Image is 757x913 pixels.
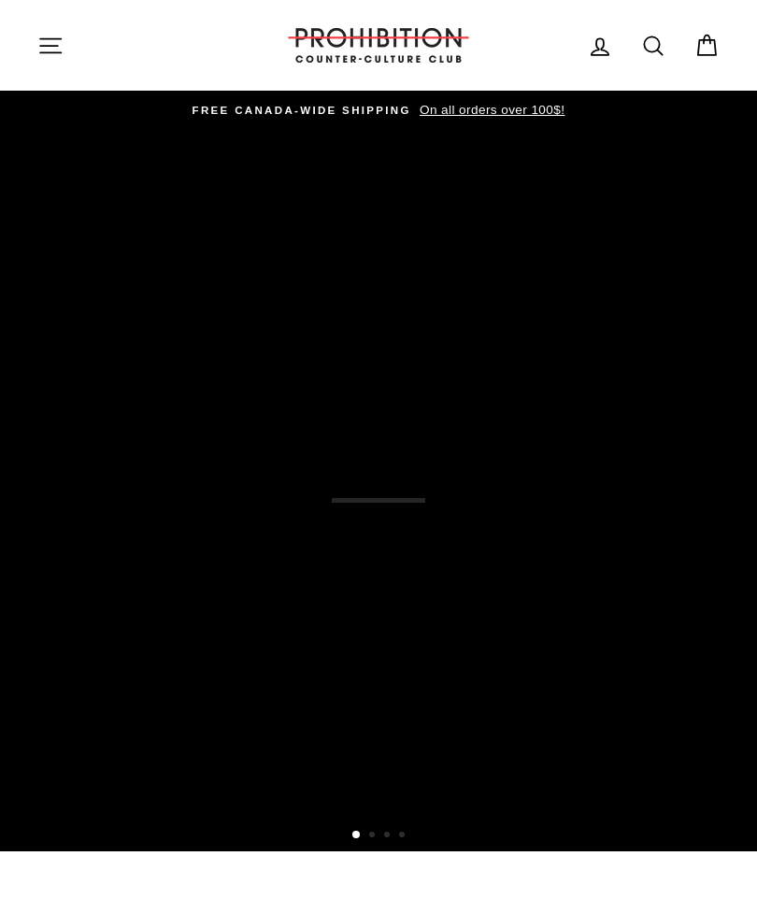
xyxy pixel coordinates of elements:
button: 1 [352,831,362,840]
button: 3 [384,832,393,841]
button: 4 [399,832,408,841]
a: FREE CANADA-WIDE SHIPPING On all orders over 100$! [42,100,715,121]
span: FREE CANADA-WIDE SHIPPING [193,105,411,116]
button: 2 [369,832,378,841]
span: On all orders over 100$! [415,103,564,117]
img: PROHIBITION COUNTER-CULTURE CLUB [285,28,472,63]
